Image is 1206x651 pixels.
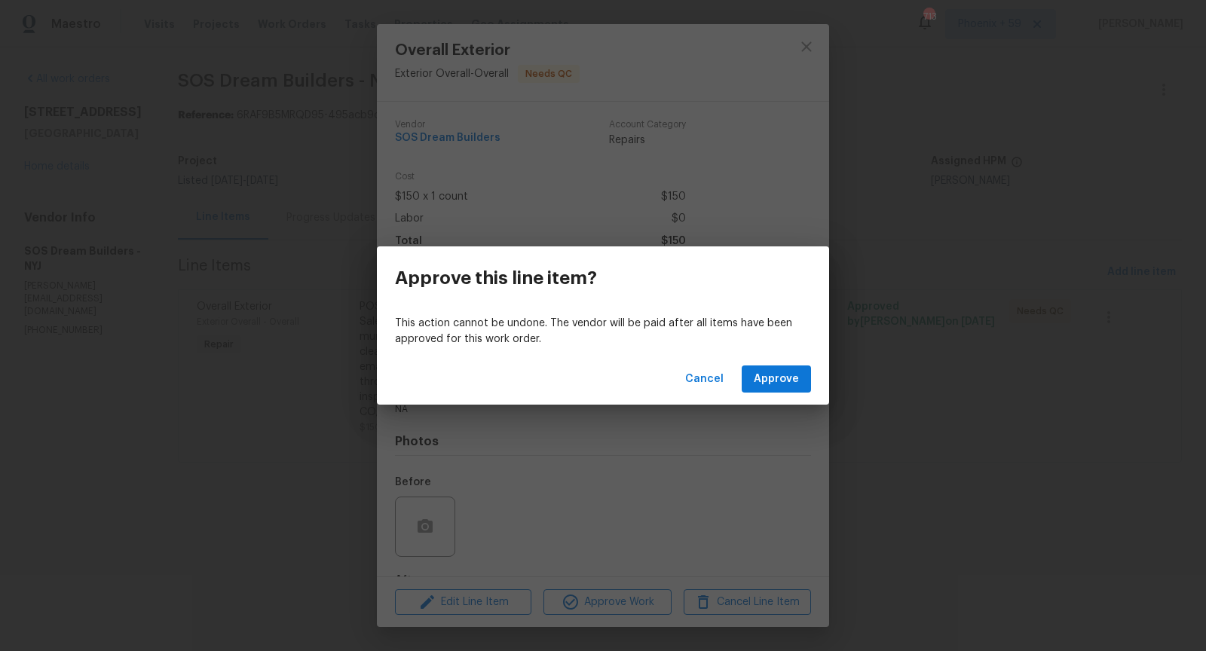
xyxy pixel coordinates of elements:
span: Approve [754,370,799,389]
span: Cancel [685,370,724,389]
button: Cancel [679,365,730,393]
h3: Approve this line item? [395,267,597,289]
p: This action cannot be undone. The vendor will be paid after all items have been approved for this... [395,316,811,347]
button: Approve [742,365,811,393]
